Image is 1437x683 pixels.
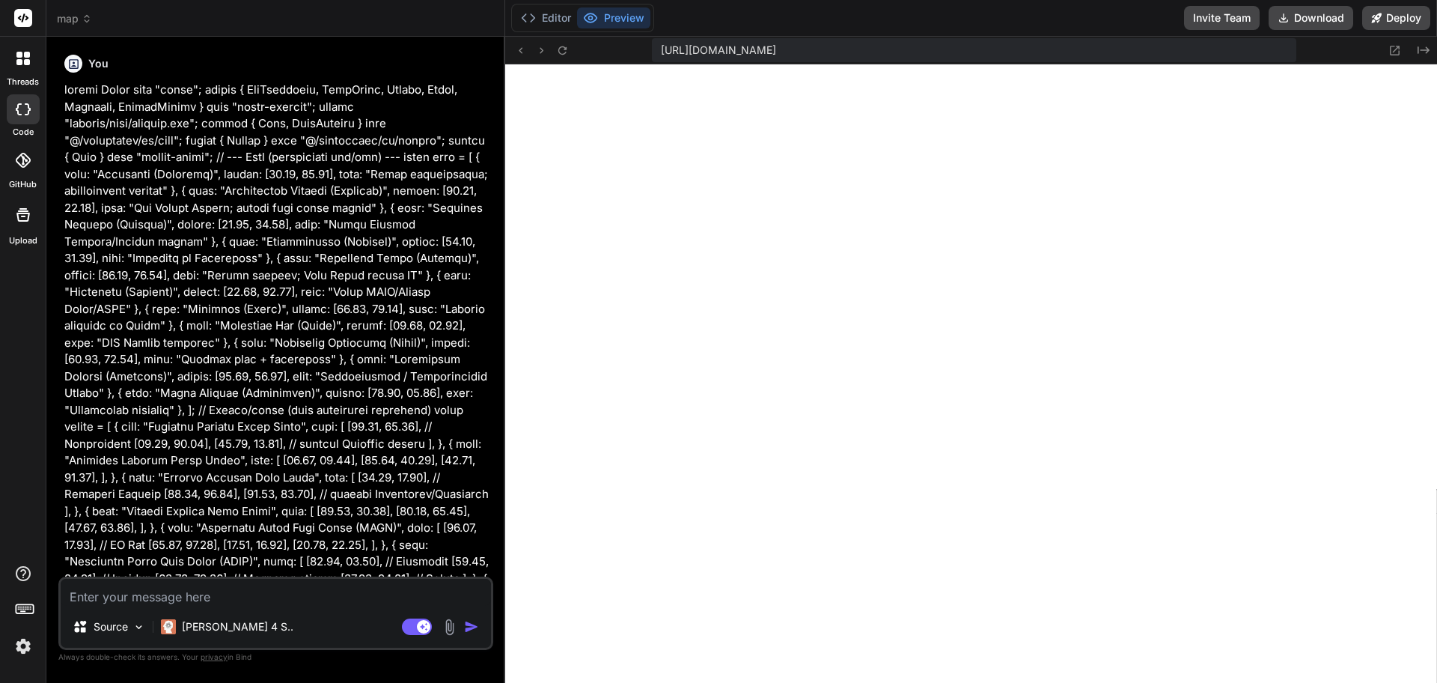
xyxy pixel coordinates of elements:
[57,11,92,26] span: map
[94,619,128,634] p: Source
[13,126,34,139] label: code
[1184,6,1260,30] button: Invite Team
[1362,6,1430,30] button: Deploy
[58,650,493,664] p: Always double-check its answers. Your in Bind
[9,178,37,191] label: GitHub
[441,619,458,636] img: attachment
[10,634,36,659] img: settings
[505,64,1437,683] iframe: Preview
[9,234,37,247] label: Upload
[182,619,293,634] p: [PERSON_NAME] 4 S..
[515,7,577,28] button: Editor
[201,652,228,661] span: privacy
[132,621,145,634] img: Pick Models
[161,619,176,634] img: Claude 4 Sonnet
[88,56,109,71] h6: You
[7,76,39,88] label: threads
[1269,6,1353,30] button: Download
[661,43,776,58] span: [URL][DOMAIN_NAME]
[464,619,479,634] img: icon
[577,7,650,28] button: Preview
